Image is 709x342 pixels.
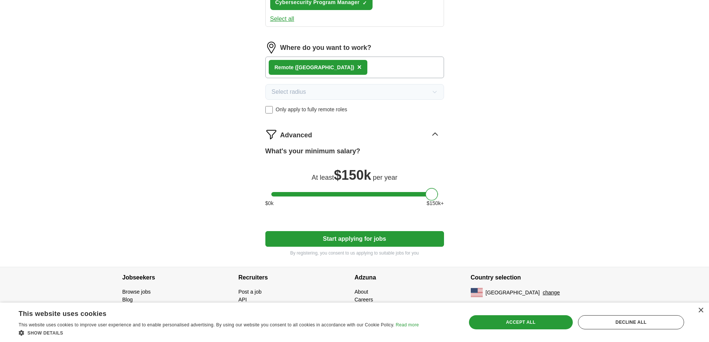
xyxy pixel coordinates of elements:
span: Select radius [272,87,306,96]
a: Read more, opens a new window [396,322,419,327]
label: What's your minimum salary? [265,146,360,156]
input: Only apply to fully remote roles [265,106,273,114]
span: × [357,63,362,71]
a: Blog [122,297,133,303]
span: Show details [28,330,63,336]
button: change [543,289,560,297]
div: Accept all [469,315,573,329]
div: Remote ([GEOGRAPHIC_DATA]) [275,64,354,71]
span: $ 0 k [265,199,274,207]
img: location.png [265,42,277,54]
span: Advanced [280,130,312,140]
span: This website uses cookies to improve user experience and to enable personalised advertising. By u... [19,322,395,327]
button: Select all [270,15,294,23]
h4: Country selection [471,267,587,288]
button: × [357,62,362,73]
a: Browse jobs [122,289,151,295]
span: Only apply to fully remote roles [276,106,347,114]
span: At least [312,174,334,181]
a: Post a job [239,289,262,295]
button: Select radius [265,84,444,100]
div: This website uses cookies [19,307,400,318]
img: filter [265,128,277,140]
img: US flag [471,288,483,297]
span: per year [373,174,397,181]
div: Close [698,308,703,313]
p: By registering, you consent to us applying to suitable jobs for you [265,250,444,256]
span: [GEOGRAPHIC_DATA] [486,289,540,297]
a: API [239,297,247,303]
label: Where do you want to work? [280,43,371,53]
span: $ 150k [334,167,371,183]
span: $ 150 k+ [427,199,444,207]
div: Show details [19,329,419,336]
button: Start applying for jobs [265,231,444,247]
div: Decline all [578,315,684,329]
a: Careers [355,297,373,303]
a: About [355,289,368,295]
